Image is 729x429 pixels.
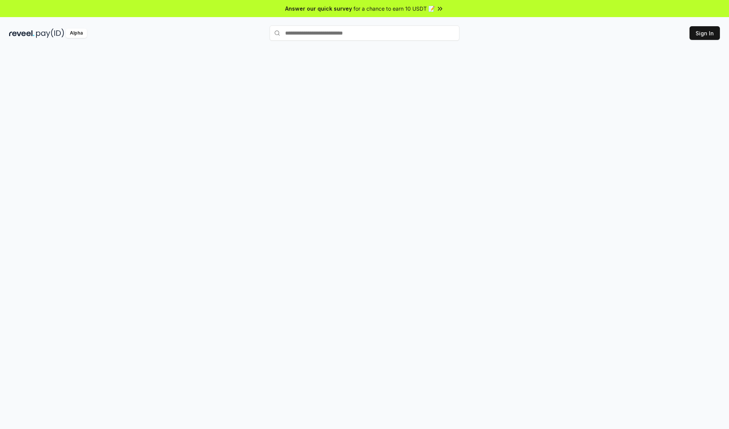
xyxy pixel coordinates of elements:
img: pay_id [36,28,64,38]
span: Answer our quick survey [285,5,352,13]
div: Alpha [66,28,87,38]
button: Sign In [690,26,720,40]
img: reveel_dark [9,28,35,38]
span: for a chance to earn 10 USDT 📝 [353,5,435,13]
